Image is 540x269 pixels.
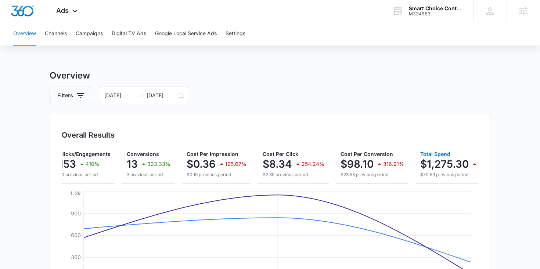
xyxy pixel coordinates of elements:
p: $98.10 [341,158,374,170]
span: Ads [56,7,69,14]
h3: Overview [50,69,490,82]
button: Settings [226,22,245,46]
p: 333.33% [147,161,170,167]
div: account id [409,11,462,17]
p: $2.35 previous period [263,171,324,178]
p: $23.53 previous period [341,171,404,178]
p: 153 [59,158,76,170]
tspan: 600 [71,232,81,238]
button: Filters [50,87,91,104]
input: End date [147,91,177,99]
span: Cost Per Click [263,151,298,157]
p: 13 [127,158,138,170]
span: Cost Per Impression [187,151,238,157]
p: 3 previous period [127,171,170,178]
tspan: 900 [71,210,81,217]
p: $0.16 previous period [187,171,246,178]
button: Google Local Service Ads [155,22,217,46]
p: 30 previous period [59,171,111,178]
button: Campaigns [76,22,103,46]
tspan: 300 [71,254,81,260]
span: Total Spend [420,151,450,157]
p: $1,275.30 [420,158,469,170]
button: Digital TV Ads [112,22,146,46]
span: Cost Per Conversion [341,151,393,157]
span: Clicks/Engagements [59,151,111,157]
p: $70.59 previous period [420,171,500,178]
button: Channels [45,22,67,46]
p: 410% [86,161,100,167]
p: 125.07% [225,161,246,167]
input: Start date [104,91,135,99]
span: Conversions [127,151,159,157]
div: account name [409,6,462,11]
tspan: 1.2k [70,190,81,196]
span: to [138,92,144,98]
p: $8.34 [263,158,292,170]
span: swap-right [138,92,144,98]
p: $0.36 [187,158,216,170]
h3: Overall Results [62,130,115,141]
button: Overview [13,22,36,46]
p: 316.91% [383,161,404,167]
p: 254.24% [302,161,324,167]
